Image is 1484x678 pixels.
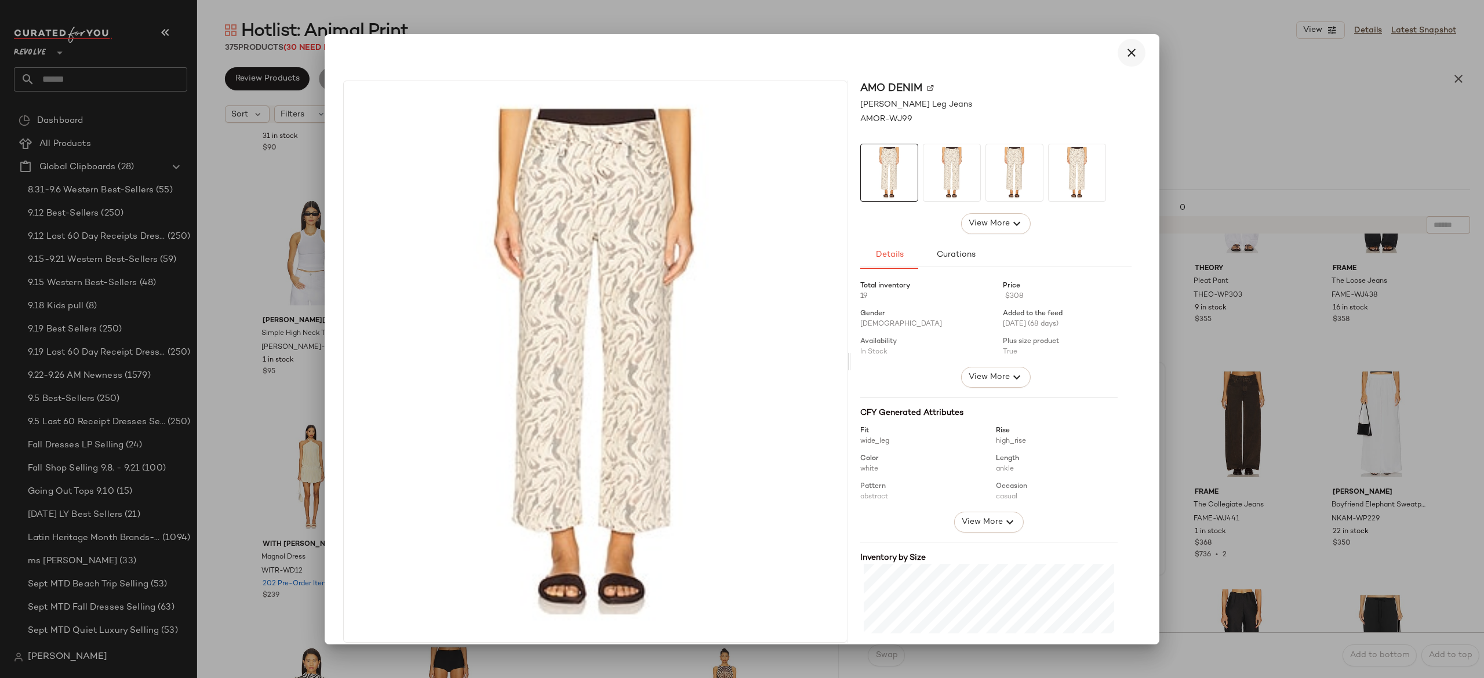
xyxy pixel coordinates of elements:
[875,250,903,260] span: Details
[860,81,922,96] span: AMO Denim
[954,512,1024,533] button: View More
[923,144,980,201] img: AMOR-WJ99_V1.jpg
[860,552,1118,564] div: Inventory by Size
[961,515,1003,529] span: View More
[1049,144,1105,201] img: AMOR-WJ99_V1.jpg
[986,144,1043,201] img: AMOR-WJ99_V1.jpg
[860,99,972,111] span: [PERSON_NAME] Leg Jeans
[927,85,934,92] img: svg%3e
[961,367,1031,388] button: View More
[936,250,976,260] span: Curations
[860,407,1118,419] div: CFY Generated Attributes
[961,213,1031,234] button: View More
[861,144,918,201] img: AMOR-WJ99_V1.jpg
[860,113,912,125] span: AMOR-WJ99
[968,217,1010,231] span: View More
[344,81,847,642] img: AMOR-WJ99_V1.jpg
[968,370,1010,384] span: View More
